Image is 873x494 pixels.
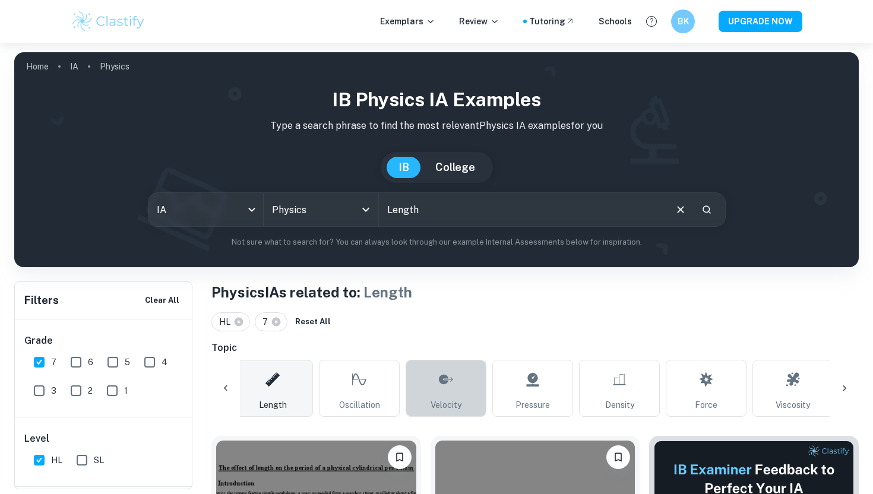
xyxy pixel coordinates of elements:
span: Length [363,284,412,300]
span: Velocity [431,398,461,411]
h6: Level [24,432,184,446]
p: Type a search phrase to find the most relevant Physics IA examples for you [24,119,849,133]
button: BK [671,9,695,33]
span: 6 [88,356,93,369]
p: Exemplars [380,15,435,28]
h1: IB Physics IA examples [24,85,849,114]
input: E.g. harmonic motion analysis, light diffraction experiments, sliding objects down a ramp... [379,193,665,226]
button: IB [387,157,421,178]
img: profile cover [14,52,859,267]
span: HL [219,315,236,328]
button: Clear All [142,292,182,309]
span: HL [51,454,62,467]
span: 3 [51,384,56,397]
a: Tutoring [529,15,575,28]
div: HL [211,312,250,331]
span: 1 [124,384,128,397]
span: 2 [88,384,93,397]
a: Home [26,58,49,75]
h1: Physics IAs related to: [211,281,859,303]
button: UPGRADE NOW [719,11,802,32]
button: Reset All [292,313,334,331]
button: Search [697,199,717,220]
span: 7 [262,315,273,328]
img: Clastify logo [71,9,146,33]
a: Schools [599,15,632,28]
div: 7 [255,312,287,331]
span: 5 [125,356,130,369]
span: 4 [162,356,167,369]
span: SL [94,454,104,467]
span: Length [259,398,287,411]
button: College [423,157,487,178]
div: IA [148,193,263,226]
span: Oscillation [339,398,380,411]
button: Open [358,201,374,218]
p: Physics [100,60,129,73]
h6: BK [676,15,690,28]
button: Help and Feedback [641,11,662,31]
h6: Topic [211,341,859,355]
button: Clear [669,198,692,221]
span: Viscosity [776,398,810,411]
h6: Filters [24,292,59,309]
span: 7 [51,356,56,369]
p: Review [459,15,499,28]
span: Pressure [515,398,550,411]
span: Density [605,398,634,411]
a: IA [70,58,78,75]
span: Force [695,398,717,411]
p: Not sure what to search for? You can always look through our example Internal Assessments below f... [24,236,849,248]
button: Bookmark [388,445,412,469]
h6: Grade [24,334,184,348]
button: Bookmark [606,445,630,469]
